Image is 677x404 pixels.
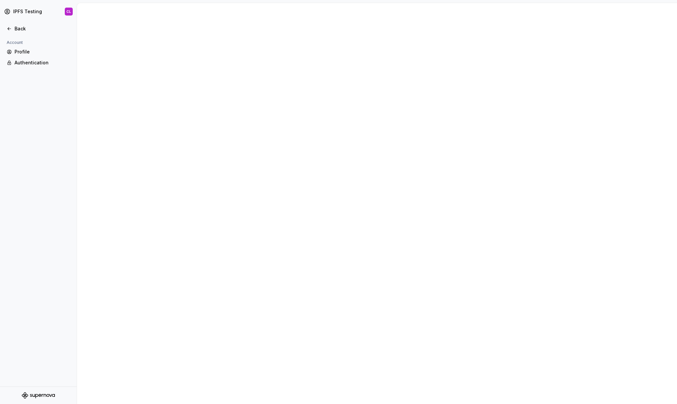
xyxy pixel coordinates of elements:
[15,25,70,32] div: Back
[66,9,71,14] div: CL
[4,57,73,68] a: Authentication
[4,23,73,34] a: Back
[15,49,70,55] div: Profile
[1,4,75,19] button: IPFS TestingCL
[4,47,73,57] a: Profile
[13,8,42,15] div: IPFS Testing
[4,39,25,47] div: Account
[15,59,70,66] div: Authentication
[22,392,55,399] svg: Supernova Logo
